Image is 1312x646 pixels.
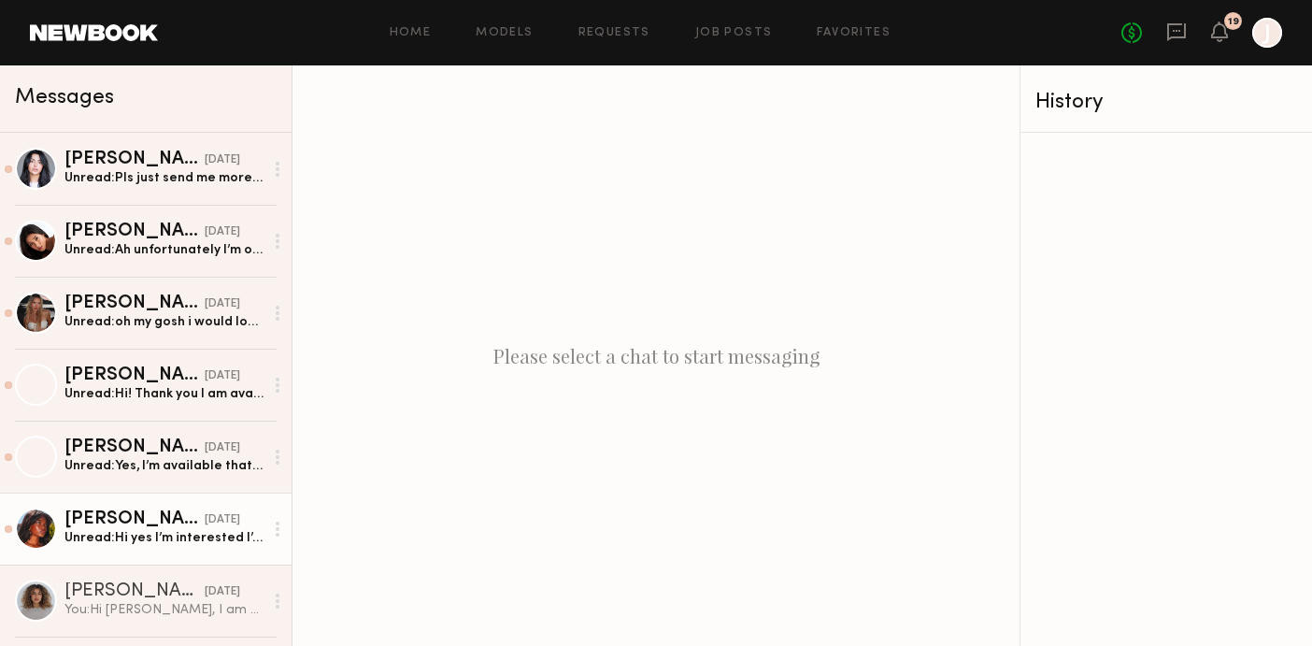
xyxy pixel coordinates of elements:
[1035,92,1297,113] div: History
[390,27,432,39] a: Home
[1228,17,1239,27] div: 19
[205,367,240,385] div: [DATE]
[205,511,240,529] div: [DATE]
[64,510,205,529] div: [PERSON_NAME]
[64,457,264,475] div: Unread: Yes, I’m available that day
[205,295,240,313] div: [DATE]
[15,87,114,108] span: Messages
[64,385,264,403] div: Unread: Hi! Thank you I am available and would love to be considered for social shoot. Will stay ...
[64,582,205,601] div: [PERSON_NAME]
[205,583,240,601] div: [DATE]
[64,169,264,187] div: Unread: Pls just send me more details once you have them , how long, location , rate , etc🙏🏼
[1252,18,1282,48] a: J
[292,65,1020,646] div: Please select a chat to start messaging
[476,27,533,39] a: Models
[64,366,205,385] div: [PERSON_NAME]
[64,223,205,241] div: [PERSON_NAME]
[695,27,773,39] a: Job Posts
[205,439,240,457] div: [DATE]
[578,27,650,39] a: Requests
[817,27,891,39] a: Favorites
[64,529,264,547] div: Unread: Hi yes I’m interested I’d love to hear more
[64,151,205,169] div: [PERSON_NAME]
[64,438,205,457] div: [PERSON_NAME]
[64,241,264,259] div: Unread: Ah unfortunately I’m out of town and wouldn’t be able to make it for a shoot [DATE], I’m ...
[64,601,264,619] div: You: Hi [PERSON_NAME], I am currently looking for a model to shoot social media content [DATE][DA...
[205,223,240,241] div: [DATE]
[64,313,264,331] div: Unread: oh my gosh i would love to! my friend [PERSON_NAME] just collabed with you guys!
[205,151,240,169] div: [DATE]
[64,294,205,313] div: [PERSON_NAME]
